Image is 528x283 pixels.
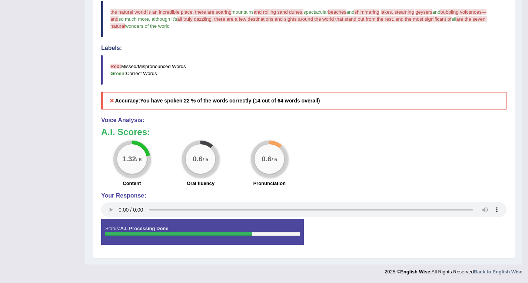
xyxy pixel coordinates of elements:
[232,9,254,15] span: mountains
[110,64,121,69] b: Red:
[474,269,522,274] a: Back to English Wise
[101,127,150,137] b: A.I. Scores:
[400,269,431,274] strong: English Wise.
[152,16,177,22] span: although it's
[354,9,379,15] span: shimmering
[110,9,232,15] span: the natural world is an incredible place. there are soaring
[346,9,355,15] span: and
[101,219,304,245] div: Status:
[125,23,170,29] span: wonders of the world
[101,92,507,110] h5: Accuracy:
[187,180,215,187] label: Oral fluency
[432,9,441,15] span: and
[328,9,346,15] span: beaches
[381,9,414,15] span: lakes, steaming
[120,226,168,231] strong: A.I. Processing Done
[149,16,150,22] span: .
[122,155,136,163] big: 1.32
[101,55,507,85] blockquote: Missed/Mispronounced Words Correct Words
[272,157,277,163] small: / 5
[177,16,451,22] span: all truly dazzling, there are a few destinations and sights around the world that stand out from ...
[101,117,507,124] h4: Voice Analysis:
[451,16,456,22] span: all
[415,9,432,15] span: geysers
[123,180,141,187] label: Content
[136,157,142,163] small: / 6
[303,9,328,15] span: spectacular
[193,155,203,163] big: 0.6
[385,265,522,275] div: 2025 © All Rights Reserved
[253,180,285,187] label: Pronunciation
[203,157,208,163] small: / 5
[110,71,126,76] b: Green:
[119,16,149,22] span: so much more
[101,45,507,51] h4: Labels:
[101,192,507,199] h4: Your Response:
[140,98,320,104] b: You have spoken 22 % of the words correctly (14 out of 64 words overall)
[254,9,303,15] span: and rolling sand dunes,
[262,155,272,163] big: 0.6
